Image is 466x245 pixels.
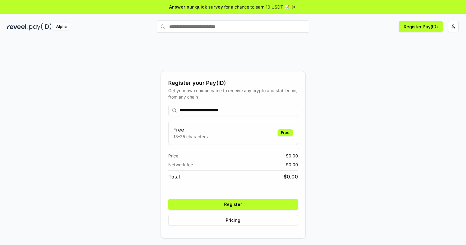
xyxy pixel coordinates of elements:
[286,153,298,159] span: $ 0.00
[284,173,298,180] span: $ 0.00
[169,4,223,10] span: Answer our quick survey
[173,133,208,140] p: 13-25 characters
[168,173,180,180] span: Total
[173,126,208,133] h3: Free
[399,21,443,32] button: Register Pay(ID)
[53,23,70,31] div: Alpha
[7,23,28,31] img: reveel_dark
[224,4,289,10] span: for a chance to earn 10 USDT 📝
[168,79,298,87] div: Register your Pay(ID)
[168,161,193,168] span: Network fee
[168,87,298,100] div: Get your own unique name to receive any crypto and stablecoin, from any chain
[29,23,52,31] img: pay_id
[168,199,298,210] button: Register
[168,153,178,159] span: Price
[278,129,293,136] div: Free
[168,215,298,226] button: Pricing
[286,161,298,168] span: $ 0.00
